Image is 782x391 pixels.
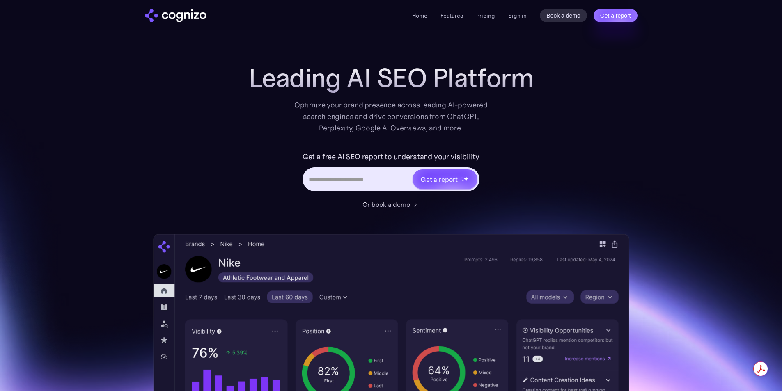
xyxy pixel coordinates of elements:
[362,199,410,209] div: Or book a demo
[461,176,463,178] img: star
[145,9,206,22] img: cognizo logo
[412,169,478,190] a: Get a reportstarstarstar
[362,199,420,209] a: Or book a demo
[461,179,464,182] img: star
[540,9,587,22] a: Book a demo
[249,63,534,93] h1: Leading AI SEO Platform
[508,11,527,21] a: Sign in
[463,176,469,181] img: star
[303,150,479,163] label: Get a free AI SEO report to understand your visibility
[412,12,427,19] a: Home
[303,150,479,195] form: Hero URL Input Form
[476,12,495,19] a: Pricing
[594,9,638,22] a: Get a report
[290,99,492,134] div: Optimize your brand presence across leading AI-powered search engines and drive conversions from ...
[440,12,463,19] a: Features
[145,9,206,22] a: home
[421,174,458,184] div: Get a report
